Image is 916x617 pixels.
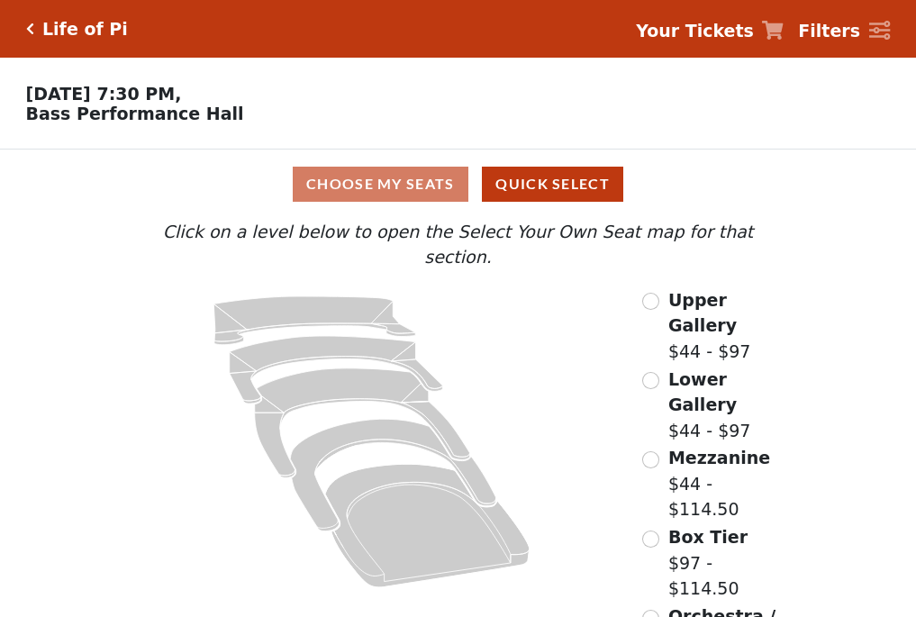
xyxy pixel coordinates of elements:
[636,18,784,44] a: Your Tickets
[668,448,770,467] span: Mezzanine
[326,464,531,587] path: Orchestra / Parterre Circle - Seats Available: 12
[482,167,623,202] button: Quick Select
[668,445,789,522] label: $44 - $114.50
[127,219,788,270] p: Click on a level below to open the Select Your Own Seat map for that section.
[668,369,737,415] span: Lower Gallery
[636,21,754,41] strong: Your Tickets
[668,367,789,444] label: $44 - $97
[214,296,416,345] path: Upper Gallery - Seats Available: 311
[230,336,443,404] path: Lower Gallery - Seats Available: 55
[42,19,128,40] h5: Life of Pi
[668,290,737,336] span: Upper Gallery
[668,524,789,602] label: $97 - $114.50
[668,527,748,547] span: Box Tier
[798,18,890,44] a: Filters
[668,287,789,365] label: $44 - $97
[798,21,860,41] strong: Filters
[26,23,34,35] a: Click here to go back to filters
